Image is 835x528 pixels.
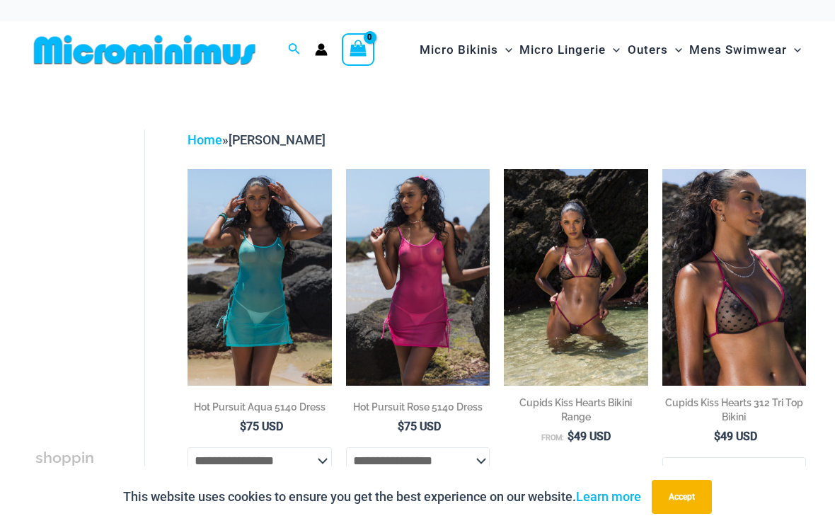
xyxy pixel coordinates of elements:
a: Micro LingerieMenu ToggleMenu Toggle [516,28,623,71]
a: View Shopping Cart, empty [342,33,374,66]
h2: Cupids Kiss Hearts Bikini Range [504,396,648,424]
span: Mens Swimwear [689,32,787,68]
a: Cupids Kiss Hearts 312 Tri Top 01Cupids Kiss Hearts 312 Tri Top 456 Micro 07Cupids Kiss Hearts 31... [662,169,807,385]
bdi: 49 USD [568,430,611,443]
a: Hot Pursuit Aqua 5140 Dress 01Hot Pursuit Aqua 5140 Dress 06Hot Pursuit Aqua 5140 Dress 06 [188,169,332,385]
a: Cupids Kiss Hearts Bikini Range [504,396,648,429]
img: Cupids Kiss Hearts 312 Tri Top 456 Micro 06 [504,169,648,385]
span: shopping [35,449,94,491]
a: Mens SwimwearMenu ToggleMenu Toggle [686,28,805,71]
a: Cupids Kiss Hearts 312 Tri Top Bikini [662,396,807,429]
h2: Hot Pursuit Rose 5140 Dress [346,400,490,414]
button: Accept [652,480,712,514]
span: Outers [628,32,668,68]
span: Micro Lingerie [519,32,606,68]
a: Search icon link [288,41,301,59]
a: OutersMenu ToggleMenu Toggle [624,28,686,71]
span: [PERSON_NAME] [229,132,326,147]
a: Learn more [576,489,641,504]
h2: Hot Pursuit Aqua 5140 Dress [188,400,332,414]
span: $ [714,430,720,443]
span: Menu Toggle [787,32,801,68]
span: Micro Bikinis [420,32,498,68]
bdi: 49 USD [714,430,757,443]
a: Hot Pursuit Rose 5140 Dress [346,400,490,419]
span: $ [240,420,246,433]
span: Menu Toggle [606,32,620,68]
a: Hot Pursuit Aqua 5140 Dress [188,400,332,419]
a: Micro BikinisMenu ToggleMenu Toggle [416,28,516,71]
nav: Site Navigation [414,26,807,74]
a: Cupids Kiss Hearts 312 Tri Top 456 Micro 06Cupids Kiss Hearts 312 Tri Top 456 Micro 09Cupids Kiss... [504,169,648,385]
span: » [188,132,326,147]
img: Hot Pursuit Aqua 5140 Dress 01 [188,169,332,385]
img: Hot Pursuit Rose 5140 Dress 01 [346,169,490,385]
img: Cupids Kiss Hearts 312 Tri Top 01 [662,169,807,385]
iframe: TrustedSite Certified [35,118,163,401]
span: $ [398,420,404,433]
img: MM SHOP LOGO FLAT [28,34,261,66]
a: Home [188,132,222,147]
p: This website uses cookies to ensure you get the best experience on our website. [123,486,641,507]
a: Account icon link [315,43,328,56]
a: Hot Pursuit Rose 5140 Dress 01Hot Pursuit Rose 5140 Dress 12Hot Pursuit Rose 5140 Dress 12 [346,169,490,385]
span: Menu Toggle [498,32,512,68]
span: From: [541,433,564,442]
h2: Cupids Kiss Hearts 312 Tri Top Bikini [662,396,807,424]
span: $ [568,430,574,443]
bdi: 75 USD [398,420,441,433]
span: Menu Toggle [668,32,682,68]
bdi: 75 USD [240,420,283,433]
